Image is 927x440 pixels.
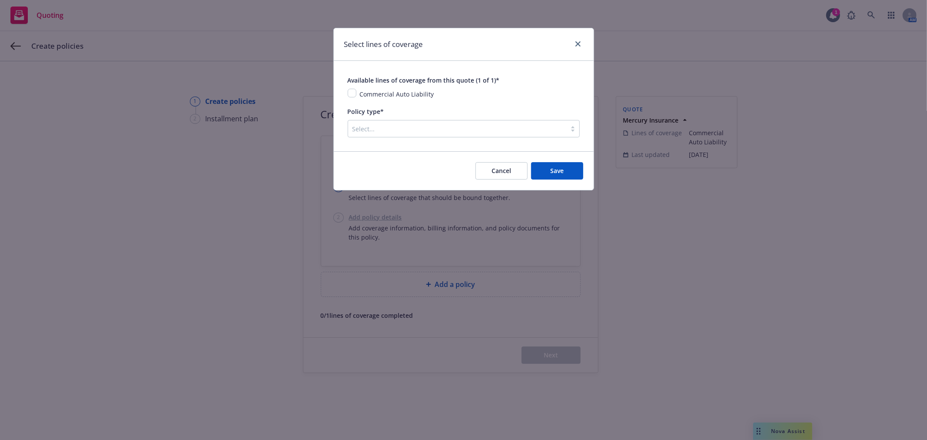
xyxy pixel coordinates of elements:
span: Policy type* [348,107,384,116]
span: Commercial Auto Liability [360,90,434,98]
span: Cancel [492,167,511,175]
h1: Select lines of coverage [344,39,423,50]
button: Cancel [475,162,528,180]
span: Available lines of coverage from this quote (1 of 1)* [348,76,500,84]
button: Save [531,162,583,180]
span: Save [550,167,564,175]
a: close [573,39,583,49]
